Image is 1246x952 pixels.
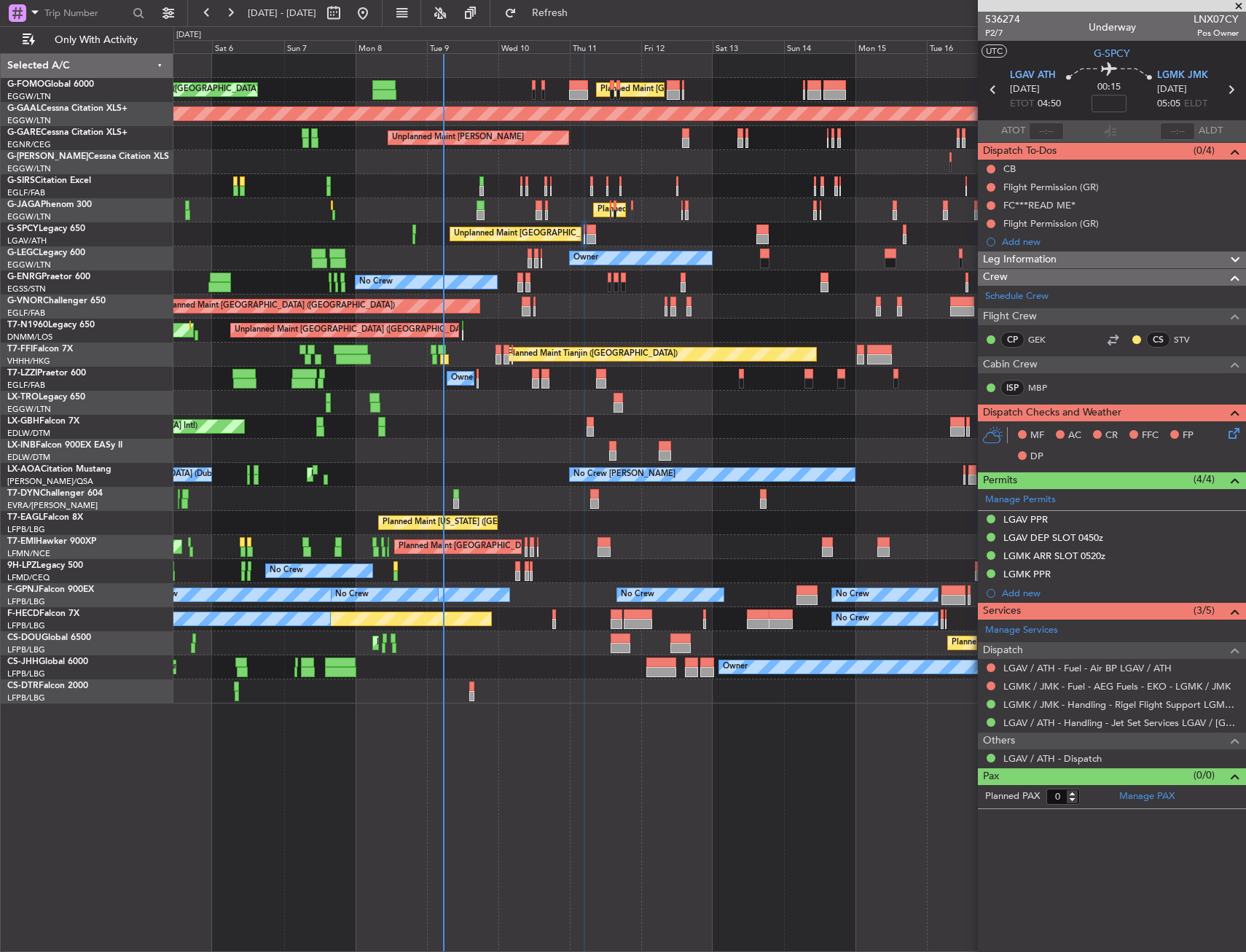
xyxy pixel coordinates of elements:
div: Add new [1002,854,1239,867]
div: No Crew [799,560,833,582]
a: LFPB/LBG [7,668,45,679]
span: CS-JHH [7,658,39,666]
a: LGAV/ATH [7,235,47,246]
span: ETOT [1010,97,1034,112]
a: LFMN/NCE [7,548,50,559]
a: EVRA/[PERSON_NAME] [7,500,98,511]
span: G-VNOR [7,297,43,305]
a: G-SPCYLegacy 650 [7,225,85,233]
span: Dispatch [983,909,1023,926]
div: Owner [317,247,342,269]
span: Cabin Crew [983,623,1038,640]
div: Planned Maint [GEOGRAPHIC_DATA] ([GEOGRAPHIC_DATA]) [344,79,573,101]
span: T7-LZZI [7,369,37,378]
div: (214/255) [1200,431,1239,444]
a: T7-DYNChallenger 604 [7,489,103,498]
span: G-GAAL [7,104,41,113]
a: T7-EAGLFalcon 8X [7,513,83,522]
div: Owner [466,656,491,678]
a: F-HECDFalcon 7X [7,609,79,618]
span: DP [1030,717,1043,732]
button: Only With Activity [16,28,158,52]
span: AC [1068,695,1081,710]
span: 04:50 [1038,97,1061,112]
div: [DATE] [176,29,201,42]
label: Location: [986,281,1050,296]
span: Only With Activity [38,35,154,45]
span: Airport [1056,241,1087,254]
div: Wed 17 [742,40,814,53]
a: EGLF/FAB [7,308,45,319]
span: Permits [983,739,1017,756]
a: G-ENRGPraetor 600 [7,273,90,281]
div: Tue 9 [171,40,242,53]
a: CS-DTRFalcon 2000 [7,682,88,690]
div: CS [1146,598,1170,614]
label: Airport: [986,302,1050,316]
a: F-GPNJFalcon 900EX [7,585,94,594]
div: Planned Maint [GEOGRAPHIC_DATA] [142,536,281,558]
div: No Crew [579,608,613,630]
a: LFPB/LBG [7,644,45,655]
div: Flight Permission (GR) [1003,181,1099,193]
a: STV [1174,600,1207,613]
button: Save [1172,455,1242,478]
span: F-HECD [7,609,39,618]
span: (3/5) [1194,870,1215,885]
div: No Crew [925,608,958,630]
div: ISP [1000,647,1024,663]
span: G-FOMO [7,80,44,89]
a: LFPB/LBG [7,692,45,703]
span: CS-DTR [7,682,39,690]
a: EGNR/CEG [7,139,51,150]
span: [DATE] - [DATE] [248,7,316,20]
span: Flight Crew [983,575,1037,592]
a: CS-DOUGlobal 6500 [7,633,91,642]
span: LX-AOA [7,465,41,474]
a: VHHH/HKG [7,356,50,367]
span: FFC [1142,695,1159,710]
a: Schedule Crew [985,557,1049,571]
span: G-SPCY [7,225,39,233]
a: G-[PERSON_NAME]Cessna Citation XLS [7,152,169,161]
span: 05:05 [1157,97,1180,112]
div: Thu 18 [814,40,885,53]
span: Pos Owner [1194,27,1239,39]
div: Planned Maint Nurnberg [761,415,852,437]
a: G-FOMOGlobal 6000 [7,80,94,89]
span: G-[PERSON_NAME] [7,152,88,161]
a: LX-TROLegacy 650 [7,393,85,402]
span: Not Started [1056,262,1108,275]
div: LGMK PPR [1003,835,1051,848]
span: T7-DYN [7,489,40,498]
span: FP [1183,695,1194,710]
a: T7-EMIHawker 900XP [7,537,96,546]
span: [DATE] [1157,82,1187,97]
span: T7-N1960 [7,321,48,329]
span: Refresh [520,8,581,18]
div: Planned Maint [GEOGRAPHIC_DATA] ([GEOGRAPHIC_DATA]) [695,632,925,654]
div: Unplanned Maint [GEOGRAPHIC_DATA] ([PERSON_NAME] Intl) [197,223,434,245]
a: EGSS/STN [7,284,46,294]
a: EGGW/LTN [7,163,51,174]
span: G-ENRG [7,273,42,281]
span: LGAV ATH [1010,69,1056,83]
span: LGMK JMK [1157,69,1208,83]
span: Dispatch Checks and Weather [983,671,1121,688]
span: F-GPNJ [7,585,39,594]
div: Planned Maint Tianjin ([GEOGRAPHIC_DATA]) [251,343,421,365]
span: T7-FFI [7,345,33,354]
span: T7-EAGL [7,513,43,522]
a: LFPB/LBG [7,524,45,535]
div: CP [1000,598,1024,614]
a: EGGW/LTN [7,115,51,126]
div: Thu 11 [313,40,385,53]
div: Sun 14 [528,40,599,53]
a: EGLF/FAB [7,380,45,391]
a: [PERSON_NAME]/QSA [7,476,93,487]
span: Arrival [1056,281,1084,294]
label: Status: [986,262,1050,276]
div: Planned Maint [GEOGRAPHIC_DATA] ([GEOGRAPHIC_DATA]) [341,199,571,221]
span: Crew [983,537,1008,553]
a: LX-AOACitation Mustang [7,465,111,474]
